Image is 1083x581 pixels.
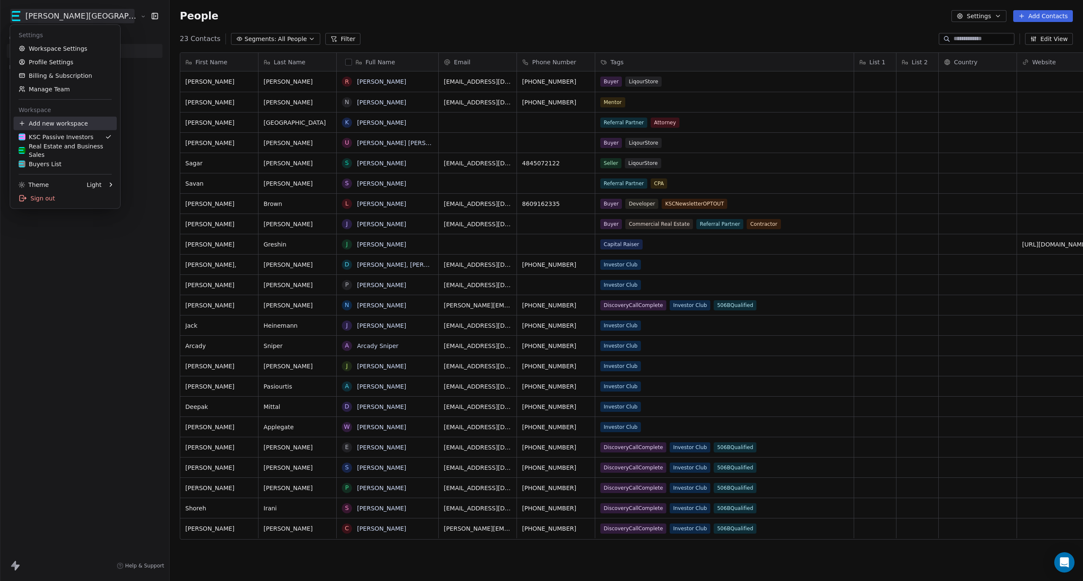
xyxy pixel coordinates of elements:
div: KSC Passive Investors [19,133,93,141]
div: Add new workspace [14,117,117,130]
div: Real Estate and Business Sales [19,142,112,159]
div: Light [87,181,102,189]
img: 55211_Kane%20Street%20Capital_Logo_AC-01.png [19,134,25,140]
div: Buyers List [19,160,61,168]
a: Billing & Subscription [14,69,117,82]
div: Theme [19,181,49,189]
a: Workspace Settings [14,42,117,55]
div: Settings [14,28,117,42]
div: Workspace [14,103,117,117]
a: Manage Team [14,82,117,96]
a: Profile Settings [14,55,117,69]
img: 55211_Kane%20Street%20Capital_Logo_AC-01.png [19,147,25,154]
div: Sign out [14,192,117,205]
img: 55211_Kane%20Street%20Capital_Logo_AC-01.png [19,161,25,167]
